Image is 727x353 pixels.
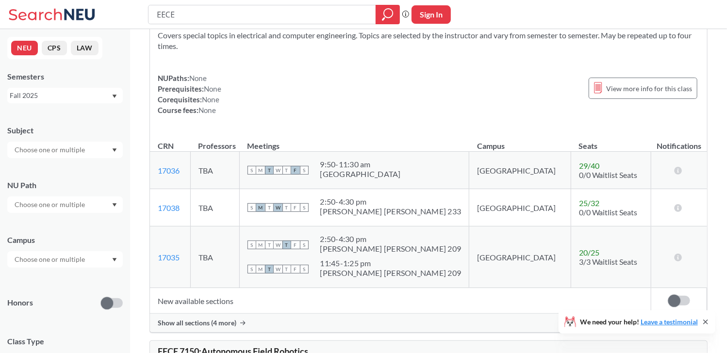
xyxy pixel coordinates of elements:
[274,265,282,273] span: W
[265,166,274,175] span: T
[320,234,462,244] div: 2:50 - 4:30 pm
[248,203,256,212] span: S
[42,41,67,55] button: CPS
[291,241,300,249] span: F
[300,241,309,249] span: S
[256,265,265,273] span: M
[190,152,239,189] td: TBA
[71,41,99,55] button: LAW
[112,203,117,207] svg: Dropdown arrow
[7,142,123,158] div: Dropdown arrow
[190,189,239,226] td: TBA
[265,265,274,273] span: T
[7,71,123,82] div: Semesters
[320,268,462,278] div: [PERSON_NAME] [PERSON_NAME] 209
[606,82,692,95] span: View more info for this class
[7,297,33,308] p: Honors
[291,203,300,212] span: F
[651,131,707,152] th: Notifications
[265,241,274,249] span: T
[7,180,123,191] div: NU Path
[112,258,117,262] svg: Dropdown arrow
[112,95,117,98] svg: Dropdown arrow
[256,203,265,212] span: M
[469,226,571,288] td: [GEOGRAPHIC_DATA]
[412,5,451,24] button: Sign In
[10,144,91,156] input: Choose one or multiple
[320,207,462,216] div: [PERSON_NAME] [PERSON_NAME] 233
[7,196,123,213] div: Dropdown arrow
[204,84,221,93] span: None
[469,131,571,152] th: Campus
[256,241,265,249] span: M
[158,203,180,212] a: 17038
[274,203,282,212] span: W
[579,161,599,170] span: 29 / 40
[274,166,282,175] span: W
[158,253,180,262] a: 17035
[7,125,123,136] div: Subject
[320,160,401,169] div: 9:50 - 11:30 am
[469,152,571,189] td: [GEOGRAPHIC_DATA]
[150,314,707,332] div: Show all sections (4 more)
[11,41,38,55] button: NEU
[282,203,291,212] span: T
[10,254,91,265] input: Choose one or multiple
[300,203,309,212] span: S
[376,5,400,24] div: magnifying glass
[571,131,651,152] th: Seats
[10,199,91,210] input: Choose one or multiple
[7,88,123,103] div: Fall 2025Dropdown arrow
[112,148,117,152] svg: Dropdown arrow
[248,241,256,249] span: S
[7,251,123,268] div: Dropdown arrow
[198,106,216,114] span: None
[300,265,309,273] span: S
[190,131,239,152] th: Professors
[239,131,469,152] th: Meetings
[580,319,698,325] span: We need your help!
[291,265,300,273] span: F
[282,241,291,249] span: T
[248,166,256,175] span: S
[579,198,599,208] span: 25 / 32
[158,73,221,115] div: NUPaths: Prerequisites: Corequisites: Course fees:
[320,244,462,254] div: [PERSON_NAME] [PERSON_NAME] 209
[158,30,699,51] section: Covers special topics in electrical and computer engineering. Topics are selected by the instruct...
[7,235,123,245] div: Campus
[579,257,638,266] span: 3/3 Waitlist Seats
[10,90,111,101] div: Fall 2025
[320,169,401,179] div: [GEOGRAPHIC_DATA]
[282,166,291,175] span: T
[248,265,256,273] span: S
[256,166,265,175] span: M
[265,203,274,212] span: T
[190,226,239,288] td: TBA
[320,197,462,207] div: 2:50 - 4:30 pm
[579,170,638,179] span: 0/0 Waitlist Seats
[469,189,571,226] td: [GEOGRAPHIC_DATA]
[202,95,219,104] span: None
[189,74,207,82] span: None
[7,336,123,347] span: Class Type
[156,6,369,23] input: Class, professor, course number, "phrase"
[641,318,698,326] a: Leave a testimonial
[320,258,462,268] div: 11:45 - 1:25 pm
[150,288,651,314] td: New available sections
[274,241,282,249] span: W
[158,319,236,327] span: Show all sections (4 more)
[158,166,180,175] a: 17036
[579,208,638,217] span: 0/0 Waitlist Seats
[382,8,394,21] svg: magnifying glass
[291,166,300,175] span: F
[158,141,174,151] div: CRN
[282,265,291,273] span: T
[300,166,309,175] span: S
[579,248,599,257] span: 20 / 25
